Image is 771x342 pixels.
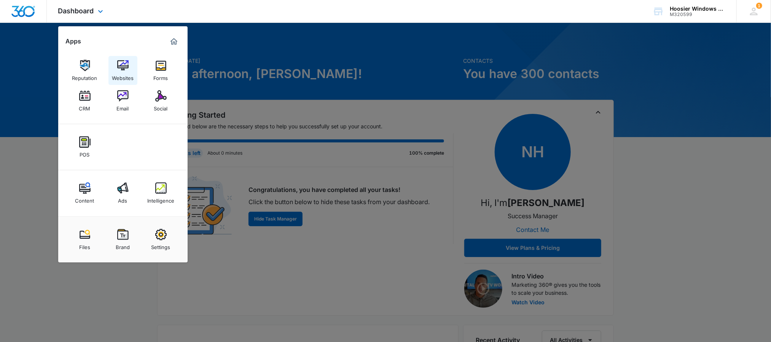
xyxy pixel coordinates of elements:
h2: Apps [66,38,81,45]
div: Intelligence [147,194,174,204]
div: Settings [151,240,170,250]
div: account id [670,12,725,17]
a: POS [70,133,99,161]
div: notifications count [756,3,762,9]
span: 1 [756,3,762,9]
a: Content [70,179,99,208]
div: Websites [112,71,134,81]
div: CRM [79,102,91,112]
div: Email [117,102,129,112]
a: Files [70,225,99,254]
a: Intelligence [147,179,175,208]
div: Brand [116,240,130,250]
div: POS [80,148,90,158]
div: Files [79,240,90,250]
a: Email [108,86,137,115]
a: Websites [108,56,137,85]
a: CRM [70,86,99,115]
a: Ads [108,179,137,208]
a: Settings [147,225,175,254]
span: Dashboard [58,7,94,15]
a: Social [147,86,175,115]
div: Forms [154,71,168,81]
a: Reputation [70,56,99,85]
div: Ads [118,194,127,204]
div: account name [670,6,725,12]
a: Forms [147,56,175,85]
a: Brand [108,225,137,254]
div: Social [154,102,168,112]
div: Reputation [72,71,97,81]
div: Content [75,194,94,204]
a: Marketing 360® Dashboard [168,35,180,48]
